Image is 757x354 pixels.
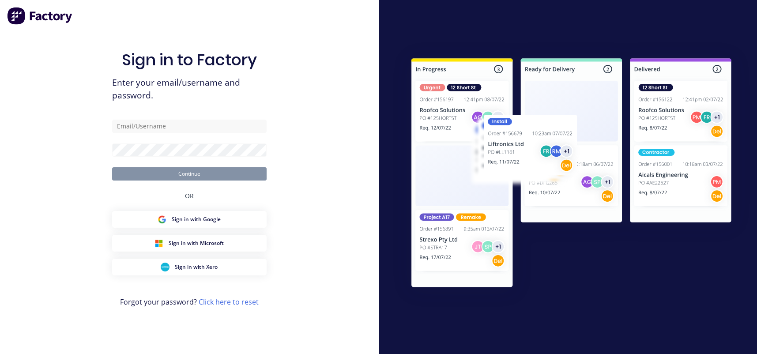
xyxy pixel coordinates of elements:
span: Forgot your password? [120,297,259,307]
span: Sign in with Xero [175,263,218,271]
div: OR [185,181,194,211]
img: Microsoft Sign in [154,239,163,248]
a: Click here to reset [199,297,259,307]
img: Google Sign in [158,215,166,224]
button: Google Sign inSign in with Google [112,211,267,228]
button: Continue [112,167,267,181]
span: Enter your email/username and password. [112,76,267,102]
button: Xero Sign inSign in with Xero [112,259,267,275]
button: Microsoft Sign inSign in with Microsoft [112,235,267,252]
img: Factory [7,7,73,25]
img: Sign in [392,41,751,308]
h1: Sign in to Factory [122,50,257,69]
input: Email/Username [112,120,267,133]
span: Sign in with Google [172,215,221,223]
img: Xero Sign in [161,263,169,271]
span: Sign in with Microsoft [169,239,224,247]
